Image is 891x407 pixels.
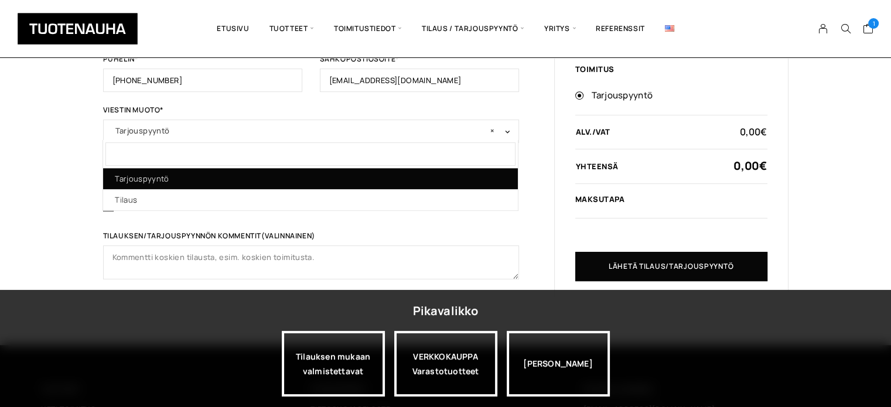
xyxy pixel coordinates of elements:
div: Maksutapa [575,195,767,203]
span: Toimitustiedot [324,9,412,49]
div: VERKKOKAUPPA Varastotuotteet [394,331,497,396]
img: English [665,25,674,32]
span: Tilaus / Tarjouspyyntö [412,9,534,49]
bdi: 0,00 [733,158,767,173]
a: VERKKOKAUPPAVarastotuotteet [394,331,497,396]
th: Yhteensä [575,160,733,172]
a: Cart [862,23,873,37]
label: Sähköpostiosoite [320,56,519,69]
span: × [490,122,494,139]
a: Tilauksen mukaan valmistettavat [282,331,385,396]
label: Tarjouspyyntö [592,88,767,104]
a: My Account [812,23,835,34]
span: (valinnainen) [261,231,315,241]
div: [PERSON_NAME] [507,331,610,396]
a: Etusivu [207,9,259,49]
span: Tarjouspyyntö [103,119,519,143]
span: Tuotteet [260,9,324,49]
div: Pikavalikko [412,300,478,322]
li: Tilaus [103,189,518,210]
button: Search [834,23,856,34]
span: € [759,158,767,173]
span: Tarjouspyyntö [115,122,507,139]
bdi: 0,00 [740,125,766,138]
label: Puhelin [103,56,302,69]
label: Viestin muoto [103,107,519,119]
img: Tuotenauha Oy [18,13,138,45]
button: Lähetä tilaus/tarjouspyyntö [575,252,767,281]
span: 1 [868,18,879,29]
a: Referenssit [586,9,655,49]
span: Yritys [534,9,586,49]
div: Toimitus [575,65,767,73]
label: Tilauksen/tarjouspyynnön kommentit [103,232,519,245]
th: alv./VAT [575,126,733,137]
span: € [760,125,767,138]
li: Tarjouspyyntö [103,168,518,189]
